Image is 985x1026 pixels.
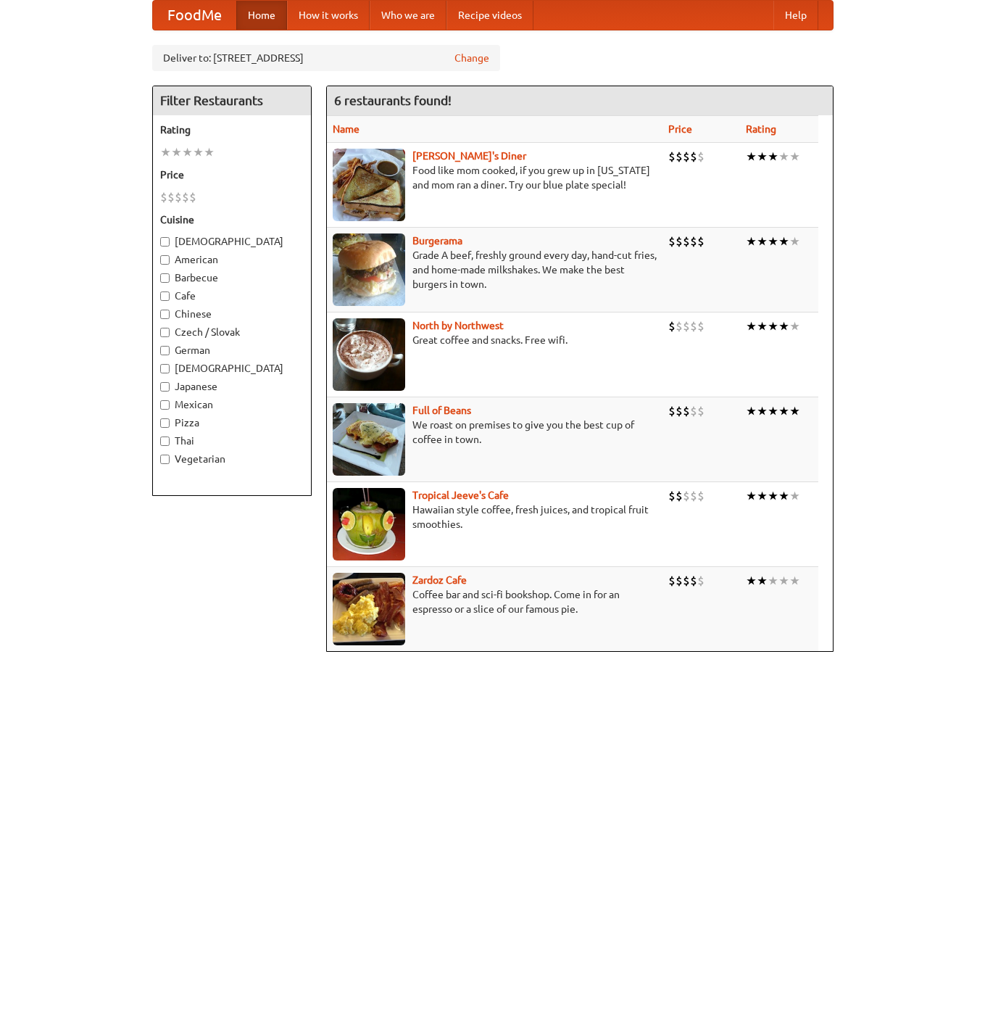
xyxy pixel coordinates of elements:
[683,573,690,589] li: $
[768,233,778,249] li: ★
[236,1,287,30] a: Home
[189,189,196,205] li: $
[160,382,170,392] input: Japanese
[668,573,676,589] li: $
[160,379,304,394] label: Japanese
[778,403,789,419] li: ★
[160,455,170,464] input: Vegetarian
[683,488,690,504] li: $
[668,403,676,419] li: $
[175,189,182,205] li: $
[676,318,683,334] li: $
[160,237,170,247] input: [DEMOGRAPHIC_DATA]
[757,318,768,334] li: ★
[668,149,676,165] li: $
[454,51,489,65] a: Change
[412,320,504,331] a: North by Northwest
[697,488,705,504] li: $
[746,318,757,334] li: ★
[412,574,467,586] a: Zardoz Cafe
[160,255,170,265] input: American
[160,189,167,205] li: $
[160,307,304,321] label: Chinese
[676,233,683,249] li: $
[160,346,170,355] input: German
[333,318,405,391] img: north.jpg
[160,273,170,283] input: Barbecue
[160,364,170,373] input: [DEMOGRAPHIC_DATA]
[160,167,304,182] h5: Price
[333,573,405,645] img: zardoz.jpg
[333,587,657,616] p: Coffee bar and sci-fi bookshop. Come in for an espresso or a slice of our famous pie.
[160,212,304,227] h5: Cuisine
[746,123,776,135] a: Rating
[746,149,757,165] li: ★
[778,488,789,504] li: ★
[768,149,778,165] li: ★
[757,149,768,165] li: ★
[412,489,509,501] a: Tropical Jeeve's Cafe
[768,488,778,504] li: ★
[333,403,405,476] img: beans.jpg
[746,488,757,504] li: ★
[676,488,683,504] li: $
[668,233,676,249] li: $
[690,149,697,165] li: $
[160,397,304,412] label: Mexican
[746,403,757,419] li: ★
[757,233,768,249] li: ★
[160,123,304,137] h5: Rating
[333,233,405,306] img: burgerama.jpg
[683,233,690,249] li: $
[668,488,676,504] li: $
[287,1,370,30] a: How it works
[676,149,683,165] li: $
[412,150,526,162] b: [PERSON_NAME]'s Diner
[683,318,690,334] li: $
[167,189,175,205] li: $
[333,502,657,531] p: Hawaiian style coffee, fresh juices, and tropical fruit smoothies.
[757,573,768,589] li: ★
[152,45,500,71] div: Deliver to: [STREET_ADDRESS]
[778,233,789,249] li: ★
[160,418,170,428] input: Pizza
[768,403,778,419] li: ★
[160,437,170,446] input: Thai
[789,488,800,504] li: ★
[757,488,768,504] li: ★
[160,310,170,319] input: Chinese
[333,418,657,447] p: We roast on premises to give you the best cup of coffee in town.
[160,291,170,301] input: Cafe
[789,403,800,419] li: ★
[690,233,697,249] li: $
[334,94,452,107] ng-pluralize: 6 restaurants found!
[153,1,236,30] a: FoodMe
[160,400,170,410] input: Mexican
[676,573,683,589] li: $
[370,1,446,30] a: Who we are
[193,144,204,160] li: ★
[160,289,304,303] label: Cafe
[182,189,189,205] li: $
[778,149,789,165] li: ★
[778,573,789,589] li: ★
[773,1,818,30] a: Help
[768,573,778,589] li: ★
[746,233,757,249] li: ★
[204,144,215,160] li: ★
[171,144,182,160] li: ★
[182,144,193,160] li: ★
[668,318,676,334] li: $
[412,405,471,416] a: Full of Beans
[160,361,304,376] label: [DEMOGRAPHIC_DATA]
[683,149,690,165] li: $
[333,123,359,135] a: Name
[412,235,462,247] a: Burgerama
[160,415,304,430] label: Pizza
[697,149,705,165] li: $
[160,328,170,337] input: Czech / Slovak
